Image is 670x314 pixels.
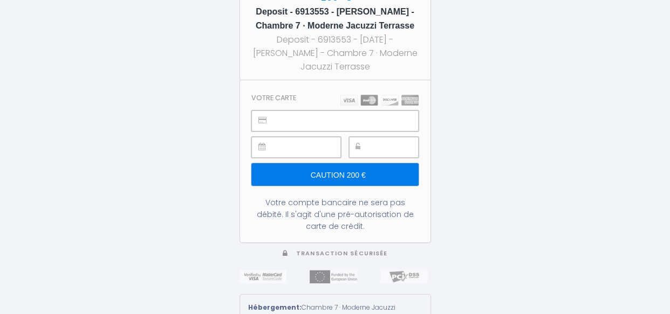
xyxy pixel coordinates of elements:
iframe: Secure payment input frame [276,137,340,157]
h5: Deposit - 6913553 - [PERSON_NAME] - Chambre 7 · Moderne Jacuzzi Terrasse [250,5,421,33]
h3: Votre carte [251,94,296,102]
div: Votre compte bancaire ne sera pas débité. Il s'agit d'une pré-autorisation de carte de crédit. [251,197,418,232]
iframe: Secure payment input frame [373,137,418,157]
img: carts.png [340,95,419,106]
iframe: Secure payment input frame [276,111,418,131]
input: Caution 200 € [251,163,418,186]
span: Transaction sécurisée [296,249,387,257]
strong: Hébergement: [248,303,302,312]
div: Deposit - 6913553 - [DATE] - [PERSON_NAME] - Chambre 7 · Moderne Jacuzzi Terrasse [250,33,421,73]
